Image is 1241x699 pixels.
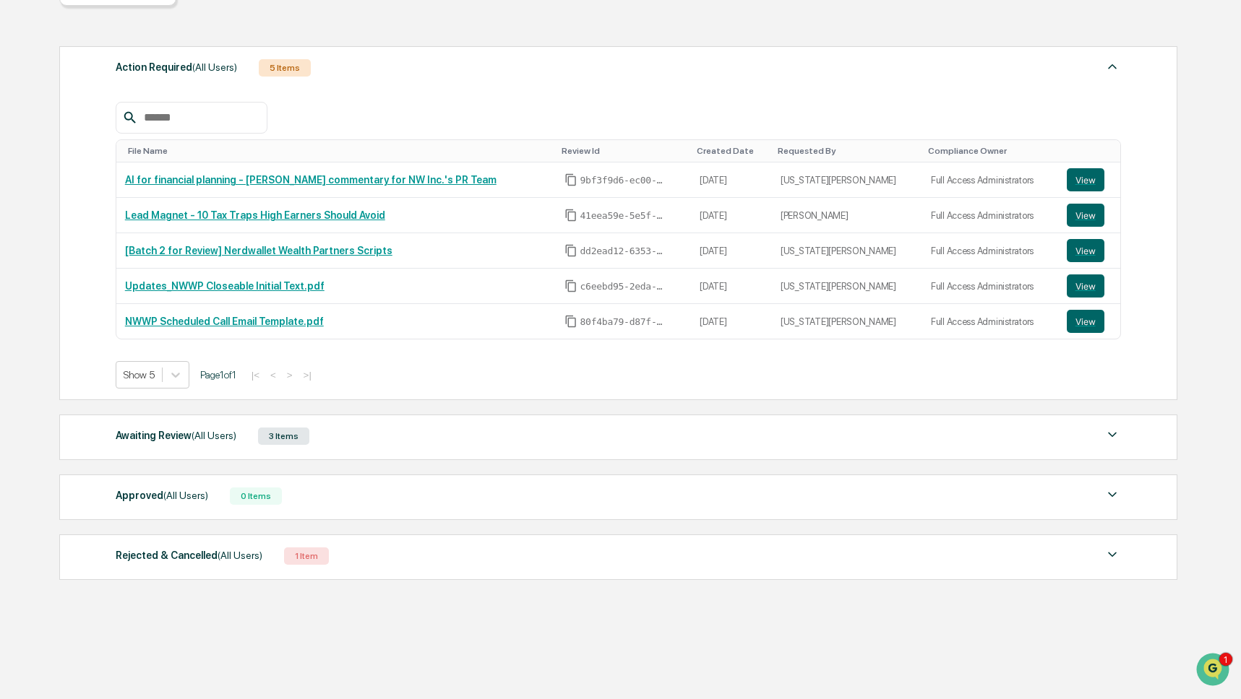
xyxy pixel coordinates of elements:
[14,160,93,172] div: Past conversations
[1067,204,1112,227] a: View
[125,174,497,186] a: AI for financial planning - [PERSON_NAME] commentary for NW Inc.'s PR Team
[230,487,282,505] div: 0 Items
[116,58,237,77] div: Action Required
[120,196,125,208] span: •
[266,369,280,381] button: <
[29,256,93,271] span: Preclearance
[691,162,772,198] td: [DATE]
[200,369,236,381] span: Page 1 of 1
[192,430,236,441] span: (All Users)
[99,251,185,277] a: 🗄️Attestations
[772,304,922,339] td: [US_STATE][PERSON_NAME]
[14,258,26,269] div: 🖐️
[284,547,329,565] div: 1 Item
[259,59,311,77] div: 5 Items
[246,115,263,132] button: Start new chat
[1104,426,1121,443] img: caret
[65,110,237,125] div: Start new chat
[192,61,237,73] span: (All Users)
[691,304,772,339] td: [DATE]
[116,486,208,505] div: Approved
[1067,310,1112,333] a: View
[922,198,1058,233] td: Full Access Administrators
[580,210,667,222] span: 41eea59e-5e5f-4848-9402-d5c9ae3c02fc
[564,173,577,186] span: Copy Id
[9,251,99,277] a: 🖐️Preclearance
[772,162,922,198] td: [US_STATE][PERSON_NAME]
[125,209,385,221] a: Lead Magnet - 10 Tax Traps High Earners Should Avoid
[772,269,922,304] td: [US_STATE][PERSON_NAME]
[14,183,38,206] img: Jack Rasmussen
[580,316,667,328] span: 80f4ba79-d87f-4cb6-8458-b68e2bdb47c7
[116,426,236,445] div: Awaiting Review
[1195,651,1234,690] iframe: Open customer support
[1067,274,1104,298] button: View
[29,284,91,298] span: Data Lookup
[562,146,686,156] div: Toggle SortBy
[105,258,116,269] div: 🗄️
[14,110,40,136] img: 1746055101610-c473b297-6a78-478c-a979-82029cc54cd1
[128,146,550,156] div: Toggle SortBy
[580,281,667,292] span: c6eebd95-2eda-47bf-a497-3eb1b7318b58
[1067,168,1104,191] button: View
[772,233,922,269] td: [US_STATE][PERSON_NAME]
[1104,58,1121,75] img: caret
[1067,239,1112,262] a: View
[144,319,175,330] span: Pylon
[102,318,175,330] a: Powered byPylon
[1104,486,1121,503] img: caret
[9,278,97,304] a: 🔎Data Lookup
[928,146,1052,156] div: Toggle SortBy
[1067,274,1112,298] a: View
[125,316,324,327] a: NWWP Scheduled Call Email Template.pdf
[580,175,667,186] span: 9bf3f9d6-ec00-4609-a326-e373718264ae
[125,245,392,256] a: [Batch 2 for Review] Nerdwallet Wealth Partners Scripts
[1067,168,1112,191] a: View
[697,146,766,156] div: Toggle SortBy
[247,369,264,381] button: |<
[1067,310,1104,333] button: View
[258,427,309,445] div: 3 Items
[1104,546,1121,563] img: caret
[564,244,577,257] span: Copy Id
[30,110,56,136] img: 8933085812038_c878075ebb4cc5468115_72.jpg
[116,546,262,565] div: Rejected & Cancelled
[564,315,577,328] span: Copy Id
[14,30,263,53] p: How can we help?
[1067,239,1104,262] button: View
[778,146,916,156] div: Toggle SortBy
[128,196,158,208] span: [DATE]
[1067,204,1104,227] button: View
[163,490,208,501] span: (All Users)
[691,198,772,233] td: [DATE]
[283,369,297,381] button: >
[564,279,577,292] span: Copy Id
[564,209,577,222] span: Copy Id
[1070,146,1115,156] div: Toggle SortBy
[772,198,922,233] td: [PERSON_NAME]
[65,125,199,136] div: We're available if you need us!
[922,269,1058,304] td: Full Access Administrators
[119,256,179,271] span: Attestations
[125,280,325,292] a: Updates_NWWP Closeable Initial Text.pdf
[691,233,772,269] td: [DATE]
[299,369,316,381] button: >|
[14,285,26,297] div: 🔎
[922,304,1058,339] td: Full Access Administrators
[922,162,1058,198] td: Full Access Administrators
[922,233,1058,269] td: Full Access Administrators
[580,246,667,257] span: dd2ead12-6353-41e4-9b21-1b0cf20a9be1
[38,66,239,81] input: Clear
[691,269,772,304] td: [DATE]
[218,550,262,561] span: (All Users)
[45,196,117,208] span: [PERSON_NAME]
[224,157,263,175] button: See all
[29,197,40,209] img: 1746055101610-c473b297-6a78-478c-a979-82029cc54cd1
